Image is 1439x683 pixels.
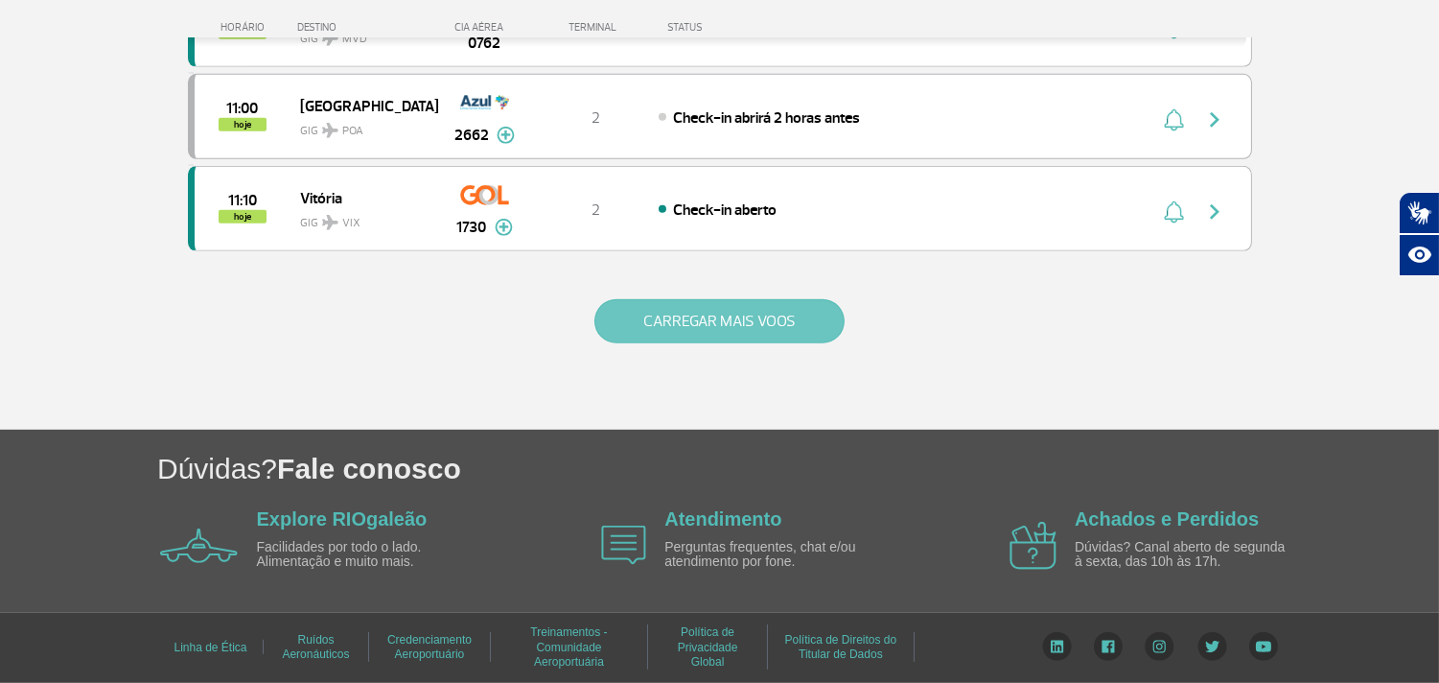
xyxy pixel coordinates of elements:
[1399,192,1439,276] div: Plugin de acessibilidade da Hand Talk.
[1094,632,1123,661] img: Facebook
[1075,508,1259,530] a: Achados e Perdidos
[1164,108,1184,131] img: sino-painel-voo.svg
[226,102,258,115] span: 2025-08-25 11:00:00
[533,21,658,34] div: TERMINAL
[342,215,360,232] span: VIX
[300,204,423,232] span: GIG
[387,626,472,668] a: Credenciamento Aeroportuário
[322,215,338,230] img: destiny_airplane.svg
[658,21,814,34] div: STATUS
[1249,632,1278,661] img: YouTube
[592,108,600,128] span: 2
[1399,234,1439,276] button: Abrir recursos assistivos.
[277,453,461,484] span: Fale conosco
[673,108,860,128] span: Check-in abrirá 2 horas antes
[1399,192,1439,234] button: Abrir tradutor de língua de sinais.
[601,526,646,565] img: airplane icon
[497,127,515,144] img: mais-info-painel-voo.svg
[219,210,267,224] span: hoje
[297,21,437,34] div: DESTINO
[454,124,489,147] span: 2662
[437,21,533,34] div: CIA AÉREA
[592,200,600,220] span: 2
[495,219,513,236] img: mais-info-painel-voo.svg
[678,619,738,675] a: Política de Privacidade Global
[282,626,349,668] a: Ruídos Aeronáuticos
[785,626,897,668] a: Política de Direitos do Titular de Dados
[664,508,781,530] a: Atendimento
[342,123,363,140] span: POA
[1203,108,1226,131] img: seta-direita-painel-voo.svg
[673,200,777,220] span: Check-in aberto
[160,529,238,563] img: airplane icon
[228,194,257,207] span: 2025-08-25 11:10:00
[594,299,845,343] button: CARREGAR MAIS VOOS
[530,619,607,675] a: Treinamentos - Comunidade Aeroportuária
[300,112,423,140] span: GIG
[1164,200,1184,224] img: sino-painel-voo.svg
[1145,632,1174,661] img: Instagram
[257,540,477,570] p: Facilidades por todo o lado. Alimentação e muito mais.
[1197,632,1227,661] img: Twitter
[1075,540,1295,570] p: Dúvidas? Canal aberto de segunda à sexta, das 10h às 17h.
[300,185,423,210] span: Vitória
[194,21,298,34] div: HORÁRIO
[174,634,246,661] a: Linha de Ética
[219,118,267,131] span: hoje
[157,449,1439,488] h1: Dúvidas?
[1203,200,1226,224] img: seta-direita-painel-voo.svg
[1042,632,1072,661] img: LinkedIn
[257,508,428,530] a: Explore RIOgaleão
[300,93,423,118] span: [GEOGRAPHIC_DATA]
[1010,522,1056,570] img: airplane icon
[664,540,885,570] p: Perguntas frequentes, chat e/ou atendimento por fone.
[322,123,338,138] img: destiny_airplane.svg
[457,216,487,239] span: 1730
